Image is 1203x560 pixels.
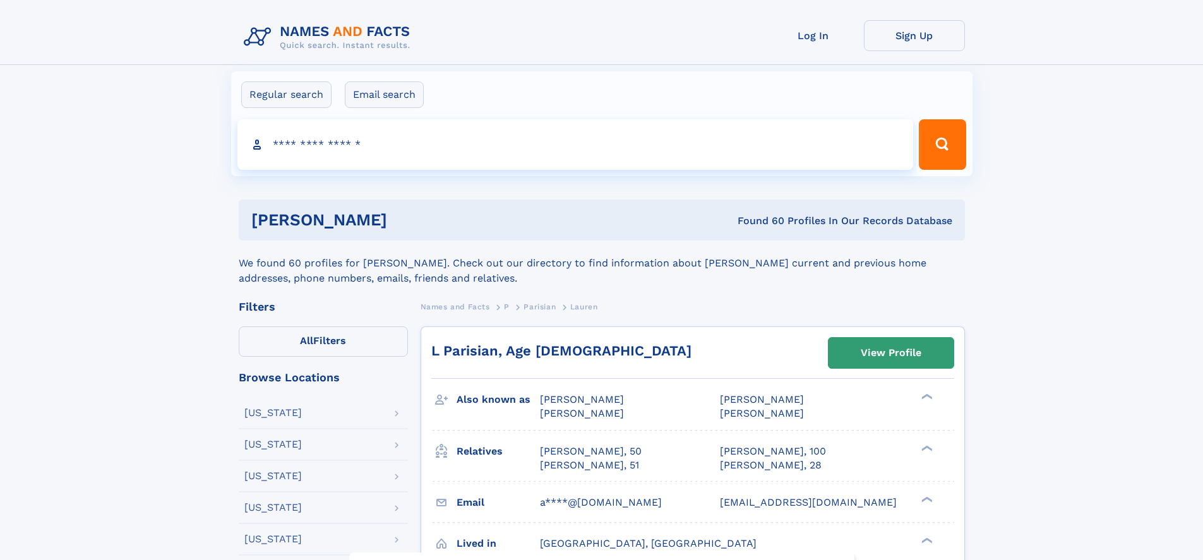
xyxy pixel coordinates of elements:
[345,81,424,108] label: Email search
[540,458,639,472] a: [PERSON_NAME], 51
[864,20,965,51] a: Sign Up
[239,326,408,357] label: Filters
[720,496,897,508] span: [EMAIL_ADDRESS][DOMAIN_NAME]
[239,241,965,286] div: We found 60 profiles for [PERSON_NAME]. Check out our directory to find information about [PERSON...
[570,302,598,311] span: Lauren
[540,537,757,549] span: [GEOGRAPHIC_DATA], [GEOGRAPHIC_DATA]
[720,444,826,458] a: [PERSON_NAME], 100
[457,533,540,554] h3: Lived in
[251,212,563,228] h1: [PERSON_NAME]
[431,343,691,359] a: L Parisian, Age [DEMOGRAPHIC_DATA]
[540,444,642,458] a: [PERSON_NAME], 50
[239,301,408,313] div: Filters
[720,393,804,405] span: [PERSON_NAME]
[861,338,921,367] div: View Profile
[919,119,966,170] button: Search Button
[241,81,332,108] label: Regular search
[457,389,540,410] h3: Also known as
[239,372,408,383] div: Browse Locations
[300,335,313,347] span: All
[720,407,804,419] span: [PERSON_NAME]
[720,458,822,472] a: [PERSON_NAME], 28
[504,302,510,311] span: P
[540,407,624,419] span: [PERSON_NAME]
[524,299,556,314] a: Parisian
[457,492,540,513] h3: Email
[829,338,954,368] a: View Profile
[918,495,933,503] div: ❯
[421,299,490,314] a: Names and Facts
[244,439,302,450] div: [US_STATE]
[244,534,302,544] div: [US_STATE]
[918,393,933,401] div: ❯
[237,119,914,170] input: search input
[918,536,933,544] div: ❯
[244,408,302,418] div: [US_STATE]
[239,20,421,54] img: Logo Names and Facts
[540,393,624,405] span: [PERSON_NAME]
[504,299,510,314] a: P
[918,444,933,452] div: ❯
[244,471,302,481] div: [US_STATE]
[457,441,540,462] h3: Relatives
[562,214,952,228] div: Found 60 Profiles In Our Records Database
[244,503,302,513] div: [US_STATE]
[524,302,556,311] span: Parisian
[763,20,864,51] a: Log In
